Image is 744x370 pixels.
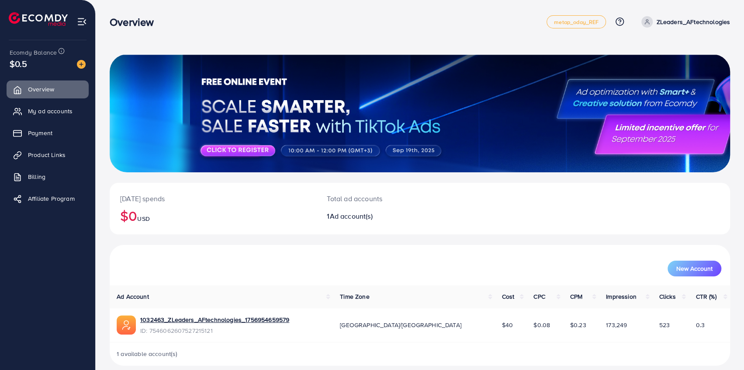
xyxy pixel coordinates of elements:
span: CPM [570,292,582,301]
span: Product Links [28,150,66,159]
a: ZLeaders_AFtechnologies [638,16,730,28]
span: $40 [502,321,513,329]
span: CTR (%) [696,292,716,301]
span: Time Zone [340,292,369,301]
span: Overview [28,85,54,94]
a: 1032463_ZLeaders_AFtechnologies_1756954659579 [140,315,289,324]
span: $0.5 [10,57,28,70]
p: Total ad accounts [327,193,461,204]
h2: $0 [120,207,306,224]
img: ic-ads-acc.e4c84228.svg [117,315,136,335]
p: [DATE] spends [120,193,306,204]
p: ZLeaders_AFtechnologies [656,17,730,27]
span: metap_oday_REF [554,19,599,25]
span: Ecomdy Balance [10,48,57,57]
a: Payment [7,124,89,142]
span: Affiliate Program [28,194,75,203]
h2: 1 [327,212,461,220]
span: New Account [676,265,713,272]
img: menu [77,17,87,27]
span: $0.08 [533,321,550,329]
a: Product Links [7,146,89,164]
span: My ad accounts [28,107,73,115]
a: My ad accounts [7,102,89,120]
a: Overview [7,80,89,98]
span: Payment [28,129,52,137]
a: Billing [7,168,89,185]
span: Cost [502,292,515,301]
span: $0.23 [570,321,586,329]
span: [GEOGRAPHIC_DATA]/[GEOGRAPHIC_DATA] [340,321,461,329]
a: Affiliate Program [7,190,89,207]
h3: Overview [110,16,161,28]
span: 523 [659,321,670,329]
span: USD [137,214,149,223]
span: 1 available account(s) [117,349,178,358]
span: Ad Account [117,292,149,301]
span: CPC [533,292,545,301]
img: image [77,60,86,69]
span: Billing [28,172,45,181]
span: Clicks [659,292,676,301]
img: logo [9,12,68,26]
span: 173,249 [606,321,627,329]
span: Impression [606,292,637,301]
span: Ad account(s) [330,211,373,221]
span: ID: 7546062607527215121 [140,326,289,335]
button: New Account [668,261,721,276]
iframe: Chat [707,331,737,363]
span: 0.3 [696,321,704,329]
a: metap_oday_REF [547,15,606,28]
